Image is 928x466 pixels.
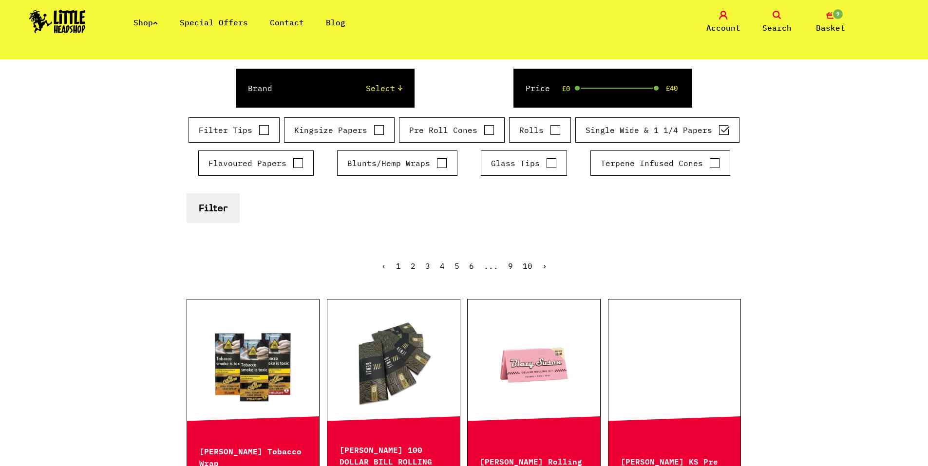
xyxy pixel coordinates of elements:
[523,261,532,271] a: 10
[526,82,550,94] label: Price
[491,157,557,169] label: Glass Tips
[425,261,430,271] a: 3
[508,261,513,271] a: 9
[294,124,384,136] label: Kingsize Papers
[455,261,459,271] a: 5
[208,157,303,169] label: Flavoured Papers
[248,82,272,94] label: Brand
[601,157,720,169] label: Terpene Infused Cones
[806,11,855,34] a: 9 Basket
[706,22,740,34] span: Account
[409,124,494,136] label: Pre Roll Cones
[484,261,498,271] span: ...
[753,11,801,34] a: Search
[180,18,248,27] a: Special Offers
[199,124,269,136] label: Filter Tips
[469,261,474,271] a: 6
[396,261,401,271] span: 1
[562,85,570,93] span: £0
[347,157,447,169] label: Blunts/Hemp Wraps
[381,261,386,271] span: ‹
[586,124,729,136] label: Single Wide & 1 1/4 Papers
[440,261,445,271] a: 4
[133,18,158,27] a: Shop
[381,262,386,270] li: « Previous
[270,18,304,27] a: Contact
[187,193,240,223] button: Filter
[816,22,845,34] span: Basket
[29,10,86,33] img: Little Head Shop Logo
[519,124,561,136] label: Rolls
[542,261,547,271] a: Next »
[666,84,678,92] span: £40
[762,22,792,34] span: Search
[326,18,345,27] a: Blog
[832,8,844,20] span: 9
[411,261,416,271] a: 2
